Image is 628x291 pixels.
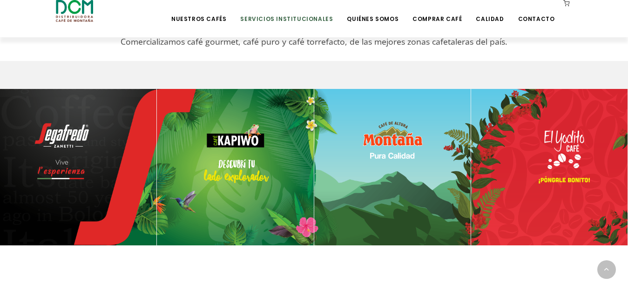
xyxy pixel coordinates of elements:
[166,1,232,23] a: Nuestros Cafés
[471,89,628,245] img: DCM-WEB-HOME-MARCAS-481X481-04-min.png
[314,89,471,245] img: DCM-WEB-HOME-MARCAS-481X481-03-min.png
[121,36,507,47] span: Comercializamos café gourmet, café puro y café torrefacto, de las mejores zonas cafetaleras del p...
[470,1,509,23] a: Calidad
[407,1,467,23] a: Comprar Café
[235,1,338,23] a: Servicios Institucionales
[341,1,404,23] a: Quiénes Somos
[513,1,560,23] a: Contacto
[157,89,313,245] img: DCM-WEB-HOME-MARCAS-481X481-02-min.png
